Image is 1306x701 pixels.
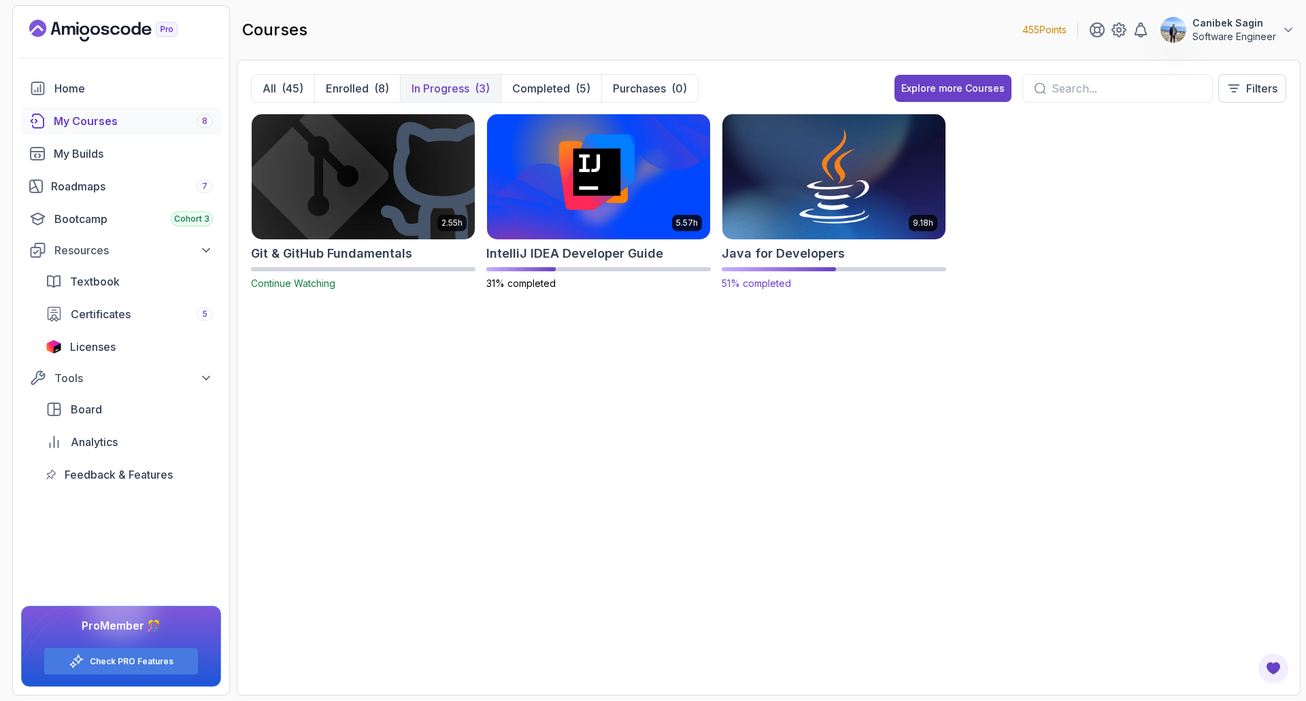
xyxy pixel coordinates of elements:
button: Filters [1218,74,1286,103]
span: 7 [202,181,207,192]
a: licenses [37,333,221,360]
div: My Builds [54,146,213,162]
button: Resources [21,238,221,262]
a: Check PRO Features [90,656,173,667]
p: In Progress [412,80,469,97]
h2: Java for Developers [722,244,845,263]
a: analytics [37,428,221,456]
div: (8) [374,80,389,97]
a: bootcamp [21,205,221,233]
div: Tools [54,370,213,386]
img: IntelliJ IDEA Developer Guide card [487,114,710,239]
p: Software Engineer [1192,30,1276,44]
a: Git & GitHub Fundamentals card2.55hGit & GitHub FundamentalsContinue Watching [251,114,475,290]
a: Landing page [29,20,209,41]
div: Roadmaps [51,178,213,194]
img: Java for Developers card [717,111,951,242]
p: Purchases [613,80,666,97]
a: Java for Developers card9.18hJava for Developers51% completed [722,114,946,290]
button: Open Feedback Button [1257,652,1290,685]
h2: courses [242,19,307,41]
button: Completed(5) [501,75,601,102]
span: Cohort 3 [174,213,210,224]
p: Completed [512,80,570,97]
p: All [263,80,276,97]
a: textbook [37,268,221,295]
span: Analytics [71,434,118,450]
div: (5) [575,80,590,97]
a: builds [21,140,221,167]
span: 31% completed [486,277,556,289]
p: Filters [1246,80,1277,97]
p: Enrolled [326,80,369,97]
div: Explore more Courses [901,82,1005,95]
a: certificates [37,301,221,328]
span: Continue Watching [251,277,335,289]
div: My Courses [54,113,213,129]
span: Board [71,401,102,417]
div: (3) [475,80,490,97]
p: 455 Points [1022,23,1067,37]
input: Search... [1052,80,1201,97]
h2: Git & GitHub Fundamentals [251,244,412,263]
button: Check PRO Features [44,647,199,675]
button: Enrolled(8) [314,75,400,102]
span: 51% completed [722,277,791,289]
a: roadmaps [21,173,221,200]
img: jetbrains icon [46,340,62,354]
p: Canibek Sagin [1192,16,1276,30]
div: Resources [54,242,213,258]
button: user profile imageCanibek SaginSoftware Engineer [1160,16,1295,44]
span: 8 [202,116,207,126]
img: user profile image [1160,17,1186,43]
div: (0) [671,80,687,97]
span: Certificates [71,306,131,322]
img: Git & GitHub Fundamentals card [252,114,475,239]
span: Licenses [70,339,116,355]
button: In Progress(3) [400,75,501,102]
a: IntelliJ IDEA Developer Guide card5.57hIntelliJ IDEA Developer Guide31% completed [486,114,711,290]
a: home [21,75,221,102]
a: board [37,396,221,423]
a: courses [21,107,221,135]
button: Purchases(0) [601,75,698,102]
div: Home [54,80,213,97]
div: Bootcamp [54,211,213,227]
button: Explore more Courses [894,75,1011,102]
button: All(45) [252,75,314,102]
p: 9.18h [913,218,933,228]
span: Textbook [70,273,120,290]
button: Tools [21,366,221,390]
div: (45) [282,80,303,97]
a: feedback [37,461,221,488]
p: 5.57h [676,218,698,228]
span: Feedback & Features [65,466,173,483]
p: 2.55h [441,218,463,228]
h2: IntelliJ IDEA Developer Guide [486,244,663,263]
span: 5 [202,309,207,320]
